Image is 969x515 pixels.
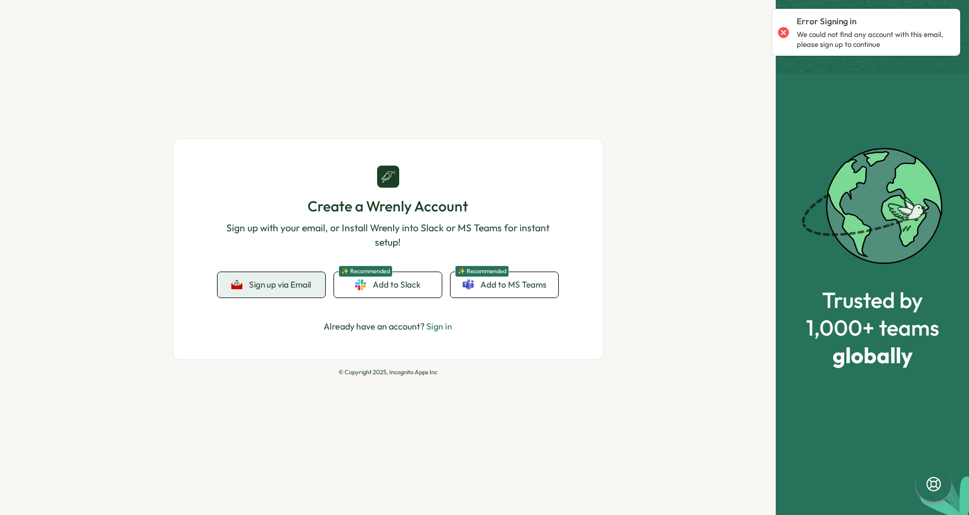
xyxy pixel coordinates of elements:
p: Already have an account? [324,320,452,333]
span: Trusted by [806,288,939,312]
button: Sign up via Email [218,272,325,298]
a: ✨ RecommendedAdd to MS Teams [451,272,558,298]
p: Error Signing in [797,15,856,28]
span: Sign up via Email [249,280,311,290]
h1: Create a Wrenly Account [218,197,559,216]
p: Sign up with your email, or Install Wrenly into Slack or MS Teams for instant setup! [218,221,559,250]
span: Add to MS Teams [480,279,547,291]
p: We could not find any account with this email, please sign up to continue [797,30,949,49]
span: Add to Slack [373,279,421,291]
span: ✨ Recommended [338,266,393,277]
span: 1,000+ teams [806,315,939,339]
a: Sign in [426,321,452,332]
p: © Copyright 2025, Incognito Apps Inc [173,369,603,376]
span: globally [806,343,939,367]
a: ✨ RecommendedAdd to Slack [334,272,442,298]
span: ✨ Recommended [455,266,509,277]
